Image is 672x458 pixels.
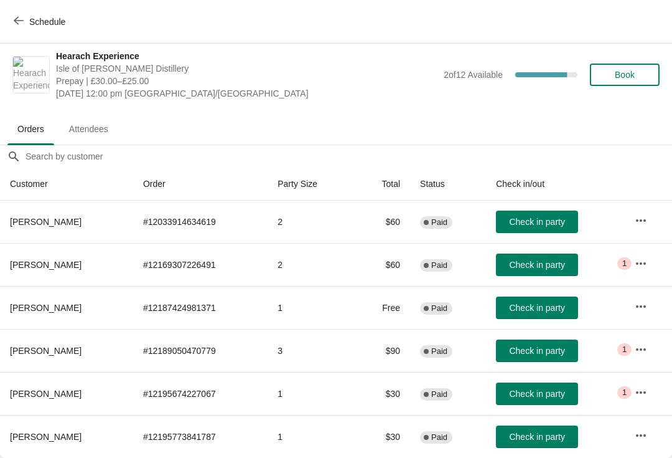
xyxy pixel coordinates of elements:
span: Prepay | £30.00–£25.00 [56,75,437,87]
button: Check in party [496,254,578,276]
td: 1 [268,415,354,458]
span: Paid [431,260,447,270]
span: 1 [622,388,627,398]
td: $30 [355,415,411,458]
span: Attendees [59,118,118,140]
span: Check in party [509,389,564,399]
span: 2 of 12 Available [444,70,503,80]
span: Check in party [509,346,564,356]
td: 1 [268,286,354,329]
td: # 12189050470779 [133,329,268,372]
button: Check in party [496,383,578,405]
td: $30 [355,372,411,415]
td: # 12033914634619 [133,201,268,243]
button: Check in party [496,426,578,448]
td: $60 [355,201,411,243]
span: Check in party [509,217,564,227]
span: Paid [431,389,447,399]
td: # 12195773841787 [133,415,268,458]
td: 2 [268,201,354,243]
button: Check in party [496,211,578,233]
td: $60 [355,243,411,286]
th: Check in/out [486,168,625,201]
td: Free [355,286,411,329]
span: [PERSON_NAME] [10,346,82,356]
span: [PERSON_NAME] [10,260,82,270]
button: Schedule [6,11,75,33]
td: # 12195674227067 [133,372,268,415]
span: [PERSON_NAME] [10,389,82,399]
span: Hearach Experience [56,50,437,62]
span: 1 [622,259,627,269]
span: Paid [431,217,447,227]
td: 1 [268,372,354,415]
span: Book [615,70,635,80]
th: Party Size [268,168,354,201]
span: Check in party [509,260,564,270]
span: Check in party [509,432,564,442]
button: Check in party [496,297,578,319]
span: Orders [7,118,54,140]
span: [DATE] 12:00 pm [GEOGRAPHIC_DATA]/[GEOGRAPHIC_DATA] [56,87,437,100]
button: Check in party [496,340,578,362]
span: Schedule [29,17,65,27]
span: Isle of [PERSON_NAME] Distillery [56,62,437,75]
span: Paid [431,432,447,442]
span: [PERSON_NAME] [10,303,82,313]
td: # 12169307226491 [133,243,268,286]
th: Total [355,168,411,201]
img: Hearach Experience [13,57,49,93]
span: Paid [431,303,447,313]
th: Order [133,168,268,201]
td: # 12187424981371 [133,286,268,329]
span: [PERSON_NAME] [10,217,82,227]
span: Check in party [509,303,564,313]
button: Book [590,64,660,86]
th: Status [410,168,486,201]
span: 1 [622,345,627,355]
span: [PERSON_NAME] [10,432,82,442]
td: 3 [268,329,354,372]
td: 2 [268,243,354,286]
input: Search by customer [25,145,672,168]
td: $90 [355,329,411,372]
span: Paid [431,346,447,356]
